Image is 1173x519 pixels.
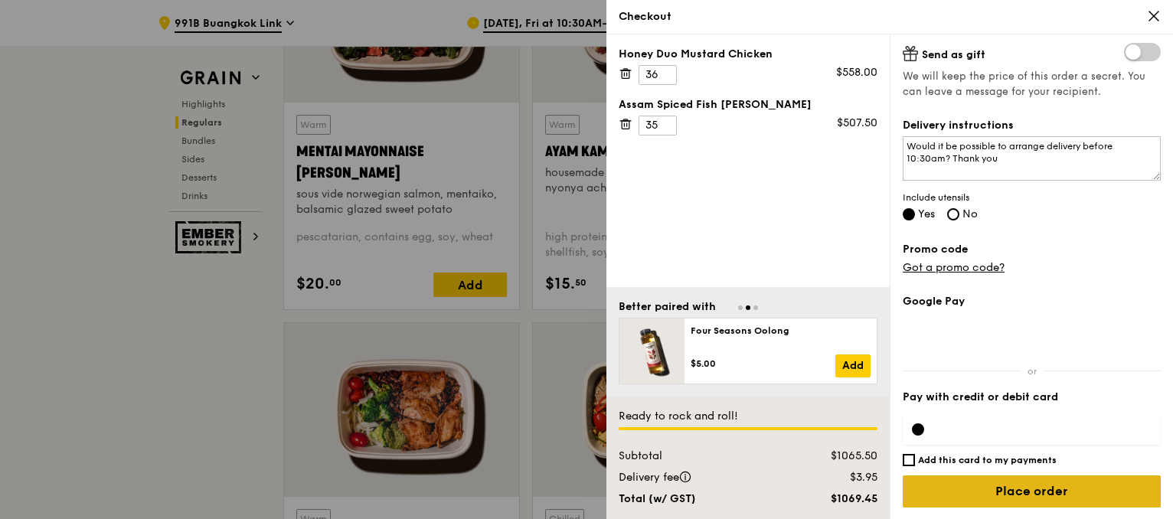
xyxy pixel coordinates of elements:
div: $558.00 [836,65,877,80]
div: Checkout [619,9,1161,24]
div: Better paired with [619,299,716,315]
input: Place order [903,475,1161,508]
iframe: Secure card payment input frame [936,423,1152,436]
div: Honey Duo Mustard Chicken [619,47,877,62]
input: No [947,208,959,220]
div: Assam Spiced Fish [PERSON_NAME] [619,97,877,113]
div: $507.50 [837,116,877,131]
span: We will keep the price of this order a secret. You can leave a message for your recipient. [903,69,1161,100]
span: Go to slide 3 [753,305,758,310]
span: Send as gift [922,48,985,61]
div: $3.95 [794,470,887,485]
a: Add [835,354,871,377]
div: Total (w/ GST) [609,491,794,507]
div: $5.00 [691,357,835,370]
div: $1065.50 [794,449,887,464]
label: Delivery instructions [903,118,1161,133]
div: Delivery fee [609,470,794,485]
div: Four Seasons Oolong [691,325,871,337]
span: Go to slide 1 [738,305,743,310]
label: Google Pay [903,294,1161,309]
h6: Add this card to my payments [918,454,1057,466]
span: Go to slide 2 [746,305,750,310]
span: No [962,207,978,220]
a: Got a promo code? [903,261,1005,274]
span: Yes [918,207,935,220]
iframe: Secure payment button frame [903,318,1161,352]
input: Add this card to my payments [903,454,915,466]
input: Yes [903,208,915,220]
div: Ready to rock and roll! [619,409,877,424]
label: Promo code [903,242,1161,257]
div: $1069.45 [794,491,887,507]
div: Subtotal [609,449,794,464]
span: Include utensils [903,191,1161,204]
label: Pay with credit or debit card [903,390,1161,405]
